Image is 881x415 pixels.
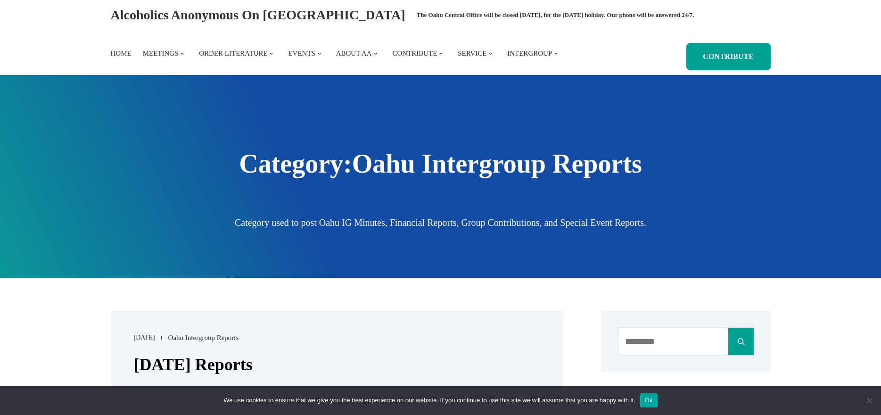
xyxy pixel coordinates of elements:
[686,43,771,70] a: Contribute
[134,334,155,341] a: [DATE]
[111,146,771,182] h1: Category:
[373,51,378,55] button: About AA submenu
[269,51,273,55] button: Order Literature submenu
[336,50,372,57] span: About AA
[288,50,315,57] span: Events
[111,50,132,57] span: Home
[439,51,443,55] button: Contribute submenu
[111,215,771,231] p: Category used to post Oahu IG Minutes, Financial Reports, Group Contributions, and Special Event ...
[507,47,552,60] a: Intergroup
[223,396,635,405] span: We use cookies to ensure that we give you the best experience on our website. If you continue to ...
[111,47,561,60] nav: Intergroup
[640,393,658,407] button: Ok
[134,353,253,376] a: [DATE] Reports
[728,328,754,355] button: Search
[865,396,874,405] span: No
[168,334,239,341] a: Oahu Intergroup Reports
[111,5,405,25] a: Alcoholics Anonymous on [GEOGRAPHIC_DATA]
[554,51,558,55] button: Intergroup submenu
[417,10,694,20] h1: The Oahu Central Office will be closed [DATE], for the [DATE] holiday. Our phone will be answered...
[180,51,184,55] button: Meetings submenu
[317,51,321,55] button: Events submenu
[392,47,437,60] a: Contribute
[392,50,437,57] span: Contribute
[143,50,179,57] span: Meetings
[507,50,552,57] span: Intergroup
[336,47,372,60] a: About AA
[352,149,642,178] span: Oahu Intergroup Reports
[458,47,486,60] a: Service
[199,50,267,57] span: Order Literature
[488,51,493,55] button: Service submenu
[143,47,179,60] a: Meetings
[458,50,486,57] span: Service
[288,47,315,60] a: Events
[111,47,132,60] a: Home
